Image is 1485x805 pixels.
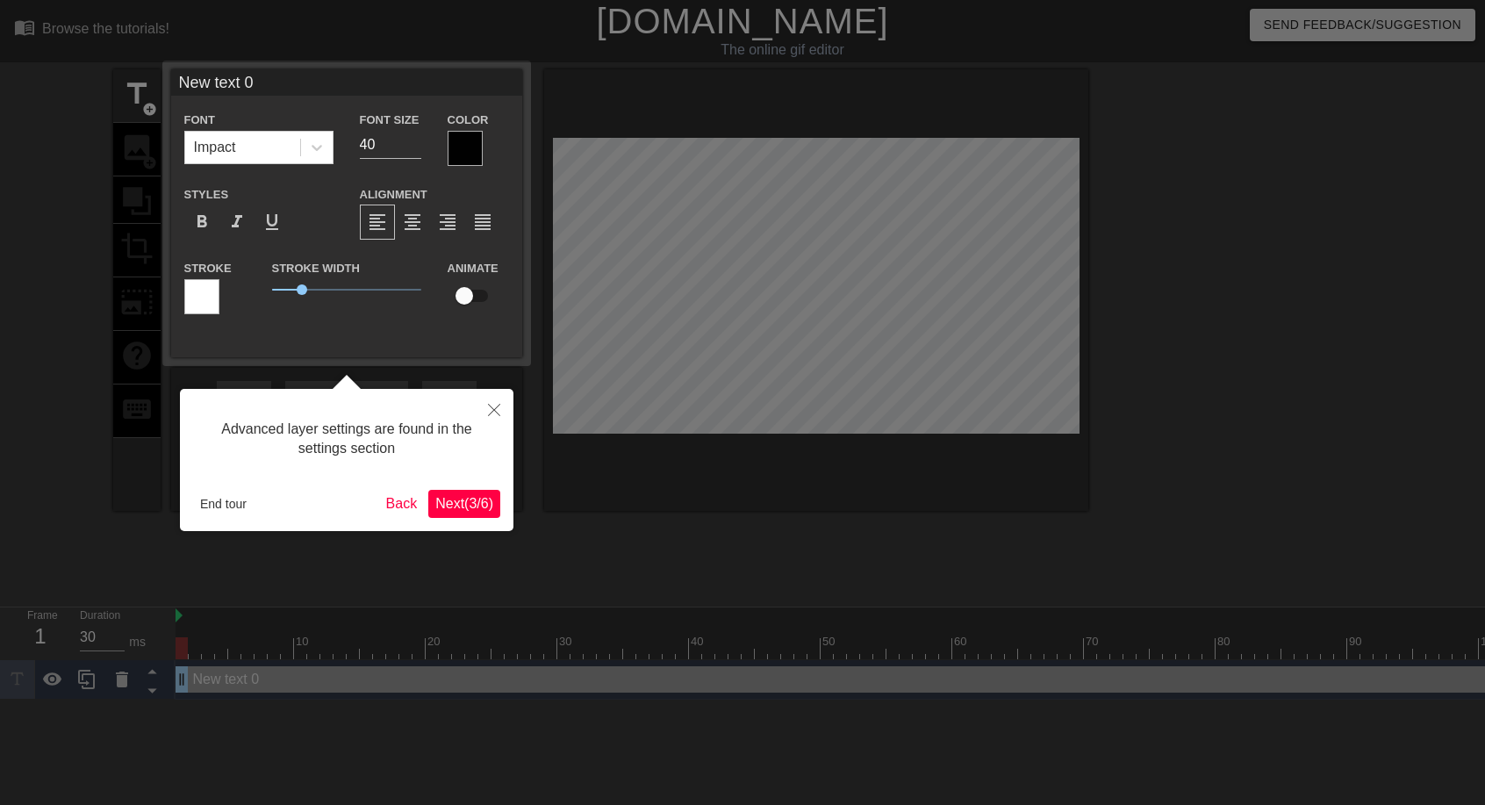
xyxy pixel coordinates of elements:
[428,490,500,518] button: Next
[193,491,254,517] button: End tour
[379,490,425,518] button: Back
[475,389,513,429] button: Close
[193,402,500,477] div: Advanced layer settings are found in the settings section
[435,496,493,511] span: Next ( 3 / 6 )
